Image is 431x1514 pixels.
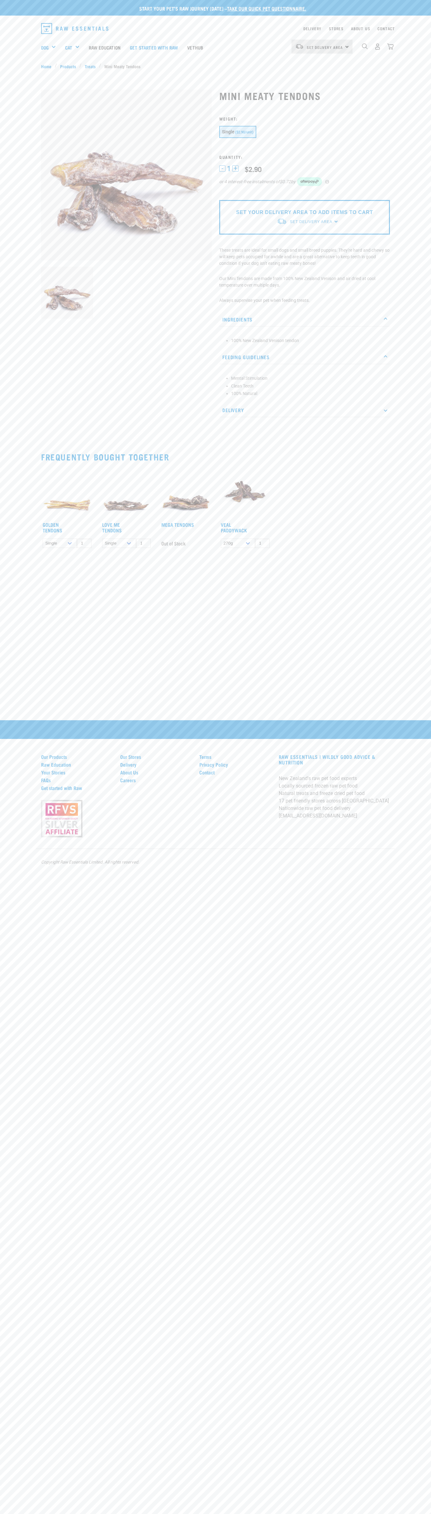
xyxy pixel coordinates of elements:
[161,539,186,548] span: Out of Stock
[236,209,373,216] p: SET YOUR DELIVERY AREA TO ADD ITEMS TO CART
[329,27,343,30] a: Stores
[219,312,390,326] p: Ingredients
[160,467,212,519] img: 1295 Mega Tendons 01
[231,337,387,344] li: 100% New Zealand Venison tendon
[41,467,93,519] img: 1293 Golden Tendons 01
[38,799,85,838] img: rfvs.png
[82,63,99,69] a: Treats
[136,539,151,548] input: 1
[277,218,287,225] img: van-moving.png
[374,43,381,50] img: user.png
[307,46,343,48] span: Set Delivery Area
[41,762,113,767] a: Raw Education
[221,523,247,531] a: Veal Paddywack
[219,403,390,417] p: Delivery
[41,90,212,260] img: 1289 Mini Tendons 01
[227,165,231,172] span: 1
[222,129,234,134] span: Single
[120,769,192,775] a: About Us
[199,754,271,759] a: Terms
[199,769,271,775] a: Contact
[295,44,304,49] img: van-moving.png
[161,523,194,526] a: Mega Tendons
[227,7,306,10] a: take our quick pet questionnaire.
[182,35,208,60] a: Vethub
[101,467,153,519] img: Pile Of Love Tendons For Pets
[231,375,387,382] li: Mental Stimulation
[125,35,182,60] a: Get started with Raw
[219,116,390,121] h3: Weight:
[297,177,322,186] img: Afterpay
[41,777,113,783] a: FAQs
[362,43,368,49] img: home-icon-1@2x.png
[41,452,390,462] h2: Frequently bought together
[41,23,108,34] img: Raw Essentials Logo
[377,27,395,30] a: Contact
[41,63,390,69] nav: breadcrumbs
[219,177,390,186] div: or 4 interest-free instalments of by
[219,247,390,267] p: These treats are ideal for small dogs and small breed puppies. They're hard and chewy so will kee...
[219,126,256,138] button: Single ($2.90/unit)
[65,44,72,51] a: Cat
[36,21,395,36] nav: dropdown navigation
[41,785,113,791] a: Get started with Raw
[387,43,394,50] img: home-icon@2x.png
[77,539,92,548] input: 1
[41,769,113,775] a: Your Stories
[120,777,192,783] a: Careers
[219,90,390,101] h1: Mini Meaty Tendons
[303,27,321,30] a: Delivery
[219,297,390,304] p: Always supervise your pet when feeding treats.
[41,267,93,319] img: 1289 Mini Tendons 01
[219,467,271,519] img: Stack of Veal Paddywhack For Pets
[43,523,62,531] a: Golden Tendons
[41,44,49,51] a: Dog
[232,165,239,172] button: +
[84,35,125,60] a: Raw Education
[41,63,55,69] a: Home
[351,27,370,30] a: About Us
[219,155,390,159] h3: Quantity:
[41,859,140,864] em: Copyright Raw Essentials Limited. All rights reserved.
[235,130,253,134] span: ($2.90/unit)
[219,165,225,172] button: -
[231,383,387,389] li: Clean Teeth
[41,754,113,759] a: Our Products
[219,275,390,288] p: Our Mini Tendons are made from 100% New Zealand Venison and air dried at cool temperature over mu...
[245,165,262,173] div: $2.90
[120,762,192,767] a: Delivery
[120,754,192,759] a: Our Stores
[255,539,270,548] input: 1
[57,63,79,69] a: Products
[231,390,387,397] li: 100% Natural
[280,179,291,185] span: $0.72
[219,350,390,364] p: Feeding Guidelines
[279,775,390,820] p: New Zealand's raw pet food experts Locally sourced frozen raw pet food Natural treats and freeze ...
[102,523,122,531] a: Love Me Tendons
[290,220,332,224] span: Set Delivery Area
[199,762,271,767] a: Privacy Policy
[279,754,390,765] h3: RAW ESSENTIALS | Wildly Good Advice & Nutrition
